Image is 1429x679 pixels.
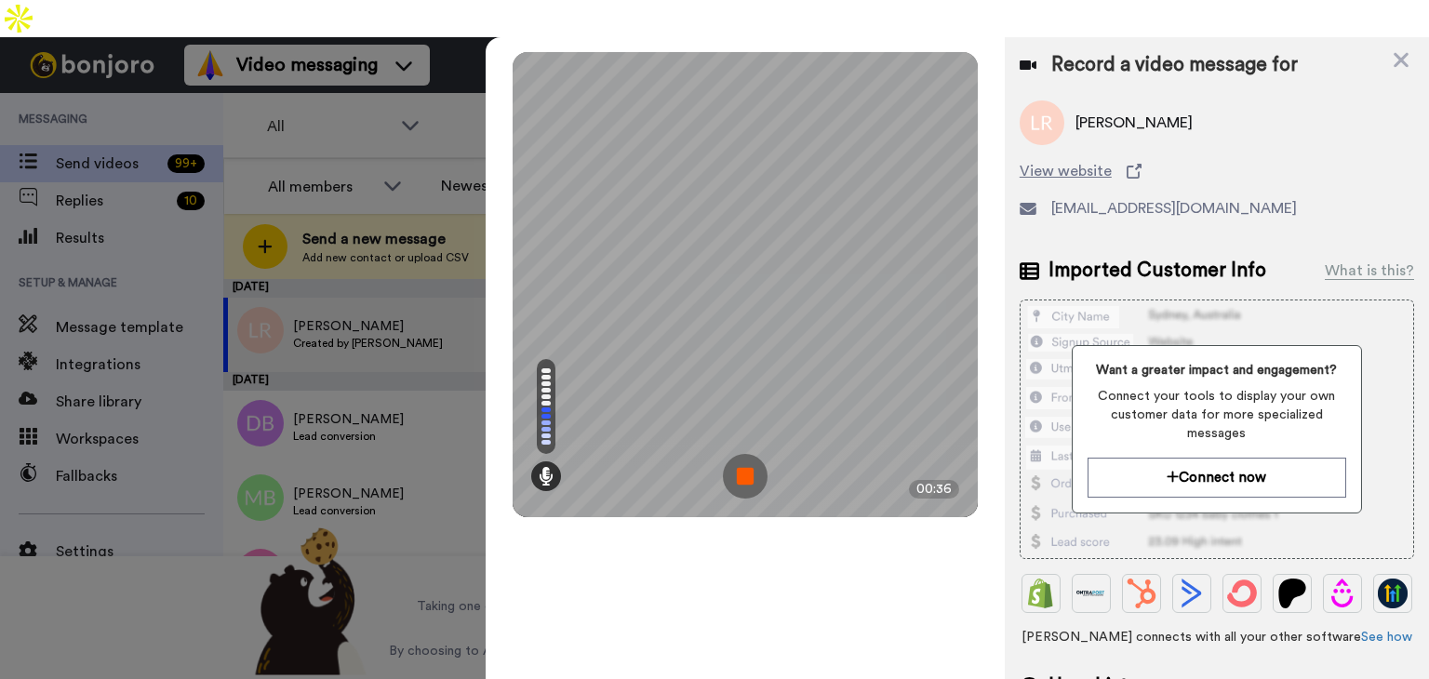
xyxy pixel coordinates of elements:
div: What is this? [1325,260,1414,282]
span: Connect your tools to display your own customer data for more specialized messages [1088,387,1346,443]
img: Patreon [1277,579,1307,608]
img: Ontraport [1076,579,1106,608]
span: View website [1020,160,1112,182]
img: ic_record_stop.svg [723,454,768,499]
img: Shopify [1026,579,1056,608]
span: Imported Customer Info [1048,257,1266,285]
div: 00:36 [909,480,959,499]
img: Drip [1328,579,1357,608]
span: [PERSON_NAME] connects with all your other software [1020,628,1414,646]
span: [EMAIL_ADDRESS][DOMAIN_NAME] [1051,197,1297,220]
img: ActiveCampaign [1177,579,1207,608]
img: ConvertKit [1227,579,1257,608]
button: Connect now [1088,458,1346,498]
a: See how [1361,631,1412,644]
img: GoHighLevel [1378,579,1408,608]
span: Want a greater impact and engagement? [1088,361,1346,379]
img: Hubspot [1127,579,1156,608]
a: View website [1020,160,1414,182]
